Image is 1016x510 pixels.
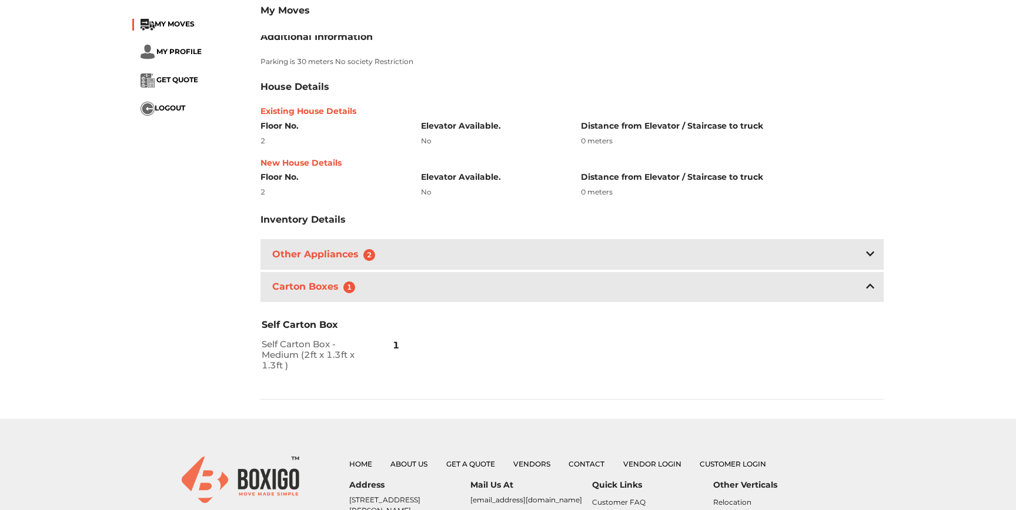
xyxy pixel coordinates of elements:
[270,246,382,263] h3: Other Appliances
[581,187,884,197] div: 0 meters
[592,480,713,490] h6: Quick Links
[713,480,834,490] h6: Other Verticals
[581,121,884,131] h6: Distance from Elevator / Staircase to truck
[155,103,185,112] span: LOGOUT
[393,331,399,360] span: 1
[141,102,185,116] button: ...LOGOUT
[260,214,346,225] h3: Inventory Details
[270,279,362,296] h3: Carton Boxes
[262,339,366,371] h2: Self Carton Box - Medium (2ft x 1.3ft x 1.3ft )
[260,172,403,182] h6: Floor No.
[141,45,155,59] img: ...
[446,459,495,468] a: Get a Quote
[592,498,646,506] a: Customer FAQ
[581,172,884,182] h6: Distance from Elevator / Staircase to truck
[349,459,372,468] a: Home
[260,121,403,131] h6: Floor No.
[262,318,402,331] h3: Self Carton Box
[260,158,884,168] h6: New House Details
[141,75,198,84] a: ... GET QUOTE
[421,172,564,182] h6: Elevator Available.
[141,19,195,28] a: ...MY MOVES
[421,136,564,146] div: No
[713,498,751,506] a: Relocation
[141,73,155,88] img: ...
[260,187,403,197] div: 2
[390,459,427,468] a: About Us
[182,457,299,503] img: boxigo_logo_small
[470,495,582,504] a: [EMAIL_ADDRESS][DOMAIN_NAME]
[156,47,202,56] span: MY PROFILE
[260,31,373,42] h3: Additional Information
[156,75,198,84] span: GET QUOTE
[569,459,604,468] a: Contact
[470,480,591,490] h6: Mail Us At
[260,81,329,92] h3: House Details
[260,56,884,67] p: Parking is 30 meters No society Restriction
[260,136,403,146] div: 2
[349,480,470,490] h6: Address
[343,281,355,293] span: 1
[260,106,884,116] h6: Existing House Details
[260,5,884,16] h3: My Moves
[581,136,884,146] div: 0 meters
[700,459,766,468] a: Customer Login
[513,459,550,468] a: Vendors
[141,19,155,31] img: ...
[363,249,375,261] span: 2
[155,19,195,28] span: MY MOVES
[623,459,681,468] a: Vendor Login
[421,121,564,131] h6: Elevator Available.
[141,102,155,116] img: ...
[141,47,202,56] a: ... MY PROFILE
[421,187,564,197] div: No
